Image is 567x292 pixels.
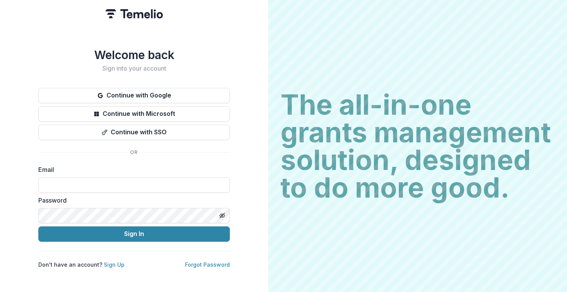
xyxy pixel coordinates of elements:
button: Continue with SSO [38,125,230,140]
button: Continue with Google [38,88,230,103]
a: Forgot Password [185,261,230,268]
p: Don't have an account? [38,261,125,269]
label: Password [38,196,225,205]
a: Sign Up [104,261,125,268]
button: Continue with Microsoft [38,106,230,122]
button: Toggle password visibility [216,210,228,222]
h2: Sign into your account [38,65,230,72]
button: Sign In [38,226,230,242]
label: Email [38,165,225,174]
h1: Welcome back [38,48,230,62]
img: Temelio [105,9,163,18]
